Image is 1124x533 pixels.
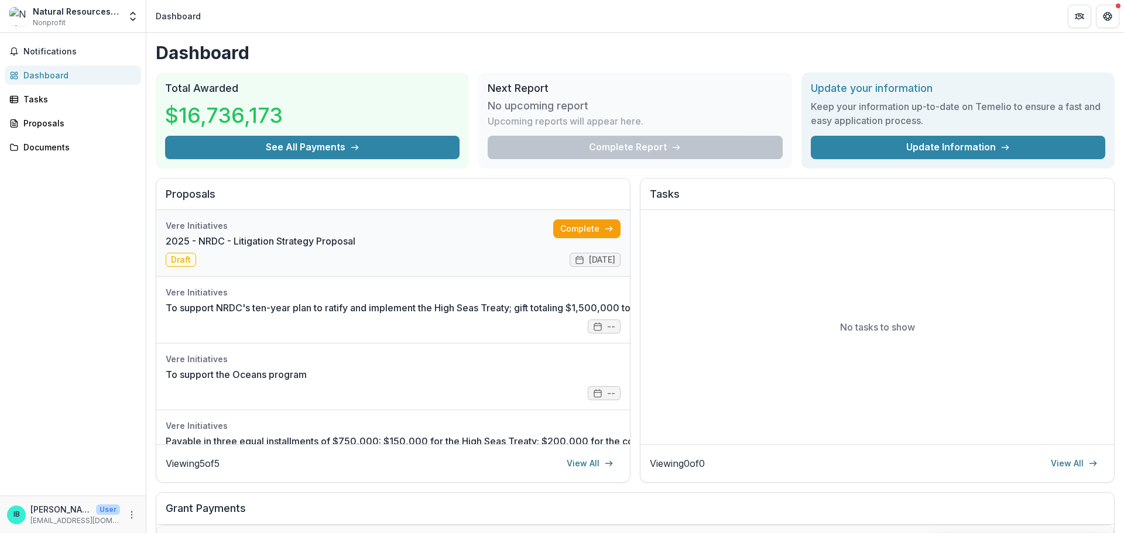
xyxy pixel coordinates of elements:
[33,18,66,28] span: Nonprofit
[5,137,141,157] a: Documents
[5,90,141,109] a: Tasks
[166,188,621,210] h2: Proposals
[560,454,621,473] a: View All
[166,456,220,470] p: Viewing 5 of 5
[156,42,1115,63] h1: Dashboard
[811,99,1105,128] h3: Keep your information up-to-date on Temelio to ensure a fast and easy application process.
[165,136,460,159] button: See All Payments
[166,502,1105,524] h2: Grant Payments
[166,234,355,248] a: 2025 - NRDC - Litigation Strategy Proposal
[166,367,307,381] a: To support the Oceans program
[1096,5,1119,28] button: Get Help
[33,5,120,18] div: Natural Resources Defense Council, Inc.
[23,93,132,105] div: Tasks
[165,99,283,131] h3: $16,736,173
[165,82,460,95] h2: Total Awarded
[840,320,915,334] p: No tasks to show
[23,141,132,153] div: Documents
[30,515,120,526] p: [EMAIL_ADDRESS][DOMAIN_NAME]
[125,5,141,28] button: Open entity switcher
[488,99,588,112] h3: No upcoming report
[5,66,141,85] a: Dashboard
[166,301,902,315] a: To support NRDC's ten-year plan to ratify and implement the High Seas Treaty; gift totaling $1,50...
[1068,5,1091,28] button: Partners
[5,42,141,61] button: Notifications
[488,82,782,95] h2: Next Report
[166,434,1046,448] a: Payable in three equal installments of $750,000: $150,000 for the High Seas Treaty; $200,000 for ...
[5,114,141,133] a: Proposals
[156,10,201,22] div: Dashboard
[151,8,205,25] nav: breadcrumb
[553,219,621,238] a: Complete
[9,7,28,26] img: Natural Resources Defense Council, Inc.
[1044,454,1105,473] a: View All
[23,117,132,129] div: Proposals
[811,136,1105,159] a: Update Information
[650,456,705,470] p: Viewing 0 of 0
[96,504,120,515] p: User
[811,82,1105,95] h2: Update your information
[13,511,20,518] div: Isabella Bricker
[650,188,1105,210] h2: Tasks
[23,47,136,57] span: Notifications
[125,508,139,522] button: More
[30,503,91,515] p: [PERSON_NAME]
[23,69,132,81] div: Dashboard
[488,114,643,128] p: Upcoming reports will appear here.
